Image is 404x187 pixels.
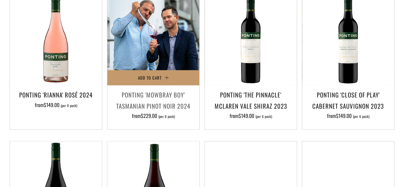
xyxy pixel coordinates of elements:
a: Ponting 'Mowbray Boy' Tasmanian Pinot Noir 2024 from$229.00 (per 6 pack) [107,89,199,121]
span: (per 6 pack) [61,104,77,107]
span: $149.00 [336,112,352,120]
span: (per 6 pack) [158,115,175,118]
span: from [132,112,175,120]
span: from [230,112,272,120]
button: Add to Cart [107,70,199,85]
span: $229.00 [141,112,157,120]
span: Add to Cart [138,74,162,81]
span: (per 6 pack) [353,115,370,118]
span: $149.00 [44,101,59,109]
h3: Ponting 'The Pinnacle' McLaren Vale Shiraz 2023 [208,89,293,111]
h3: Ponting 'Rianna' Rosé 2024 [13,89,99,100]
span: from [327,112,370,120]
h3: Ponting 'Mowbray Boy' Tasmanian Pinot Noir 2024 [111,89,196,111]
span: $149.00 [239,112,254,120]
h3: Ponting 'Close of Play' Cabernet Sauvignon 2023 [305,89,391,111]
a: Ponting 'Close of Play' Cabernet Sauvignon 2023 from$149.00 (per 6 pack) [302,89,394,121]
span: from [35,101,77,109]
a: Ponting 'The Pinnacle' McLaren Vale Shiraz 2023 from$149.00 (per 6 pack) [205,89,297,121]
a: Ponting 'Rianna' Rosé 2024 from$149.00 (per 6 pack) [10,89,102,121]
span: (per 6 pack) [255,115,272,118]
